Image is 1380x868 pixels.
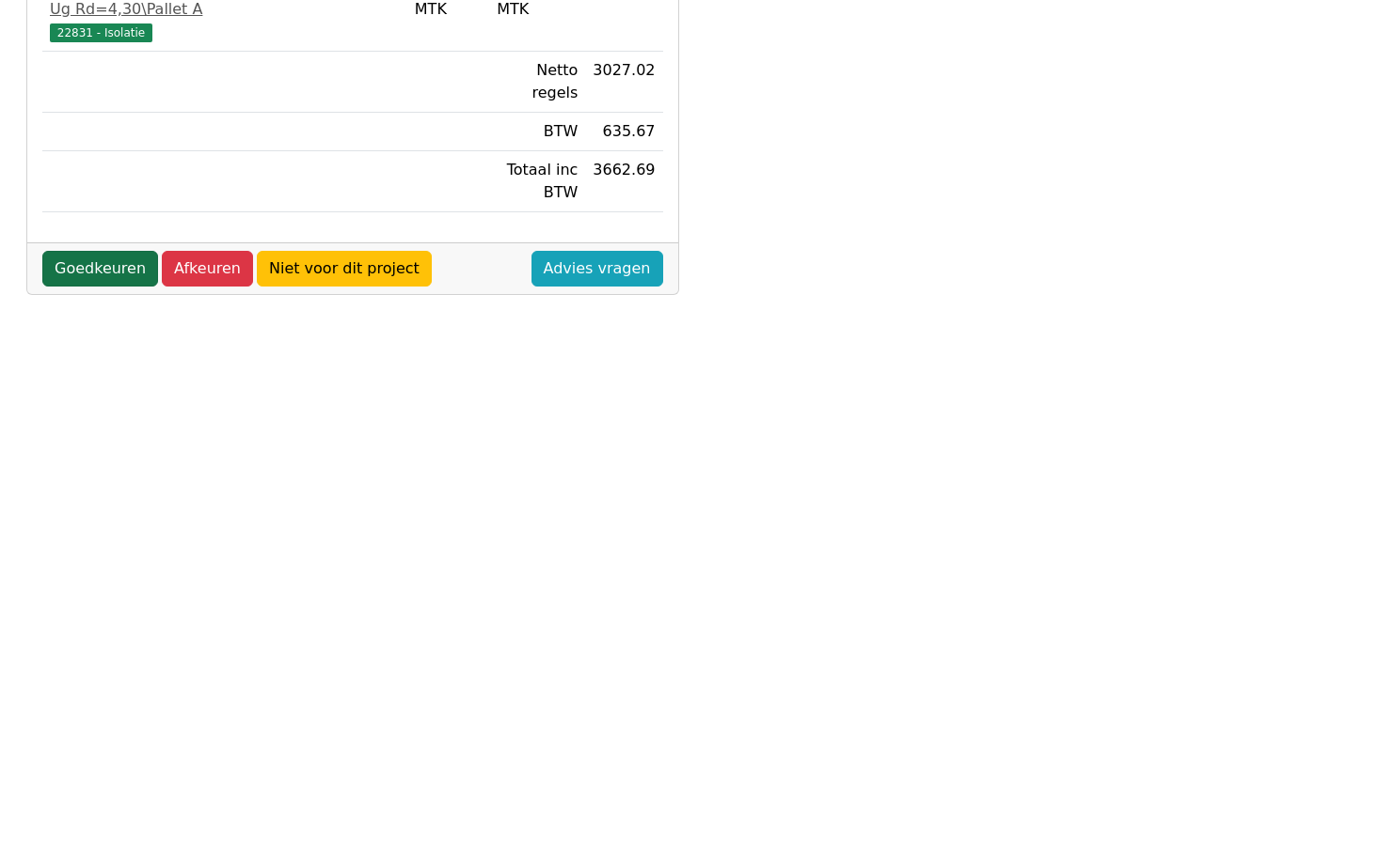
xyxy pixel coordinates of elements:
a: Goedkeuren [42,251,158,287]
span: 22831 - Isolatie [50,23,152,42]
td: 635.67 [585,113,662,151]
td: Netto regels [489,52,585,113]
a: Advies vragen [531,251,663,287]
a: Afkeuren [162,251,253,287]
td: BTW [489,113,585,151]
td: 3662.69 [585,151,662,212]
td: Totaal inc BTW [489,151,585,212]
td: 3027.02 [585,52,662,113]
a: Niet voor dit project [257,251,432,287]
